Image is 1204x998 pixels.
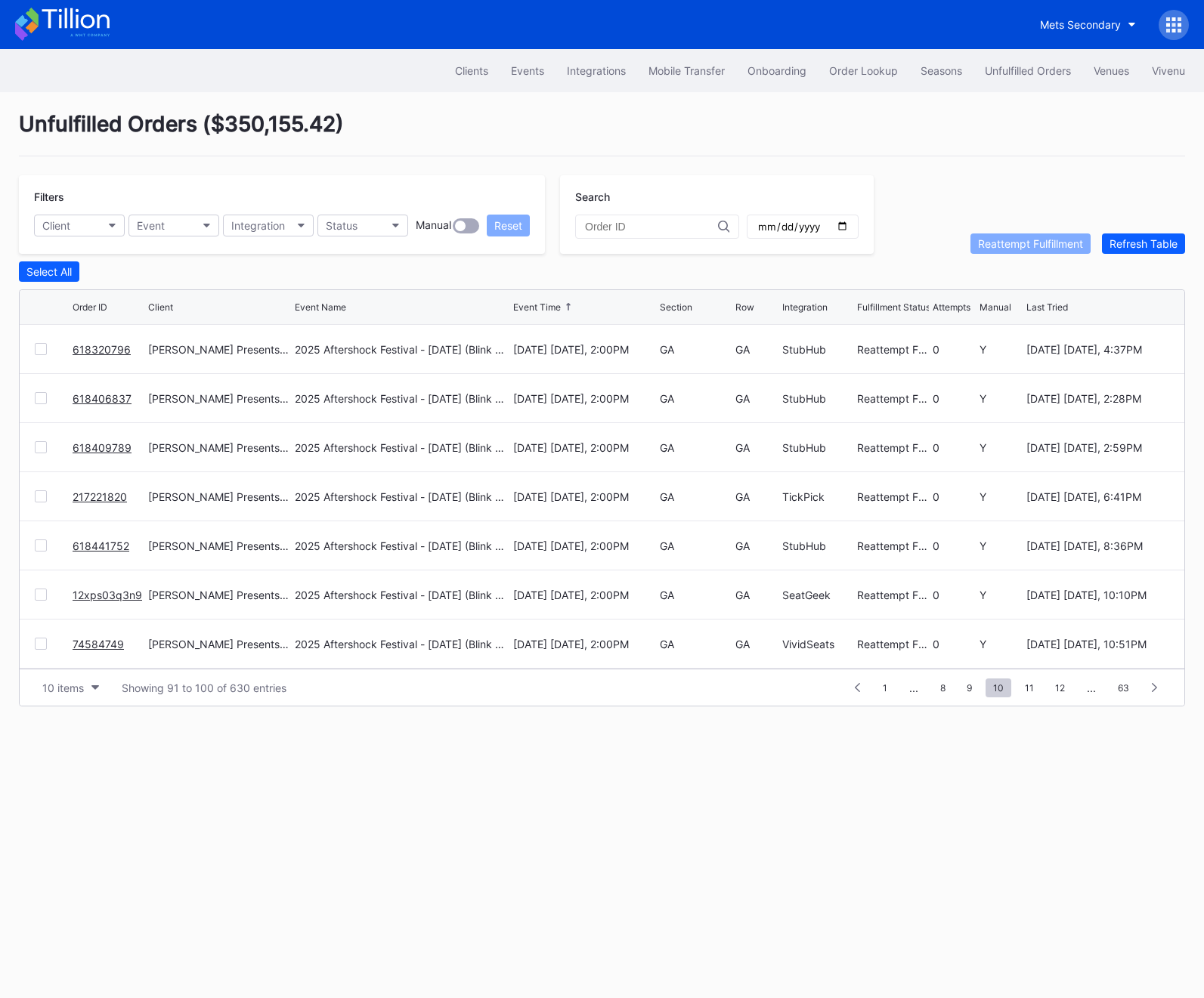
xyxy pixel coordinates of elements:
[128,215,219,236] button: Event
[933,441,976,454] div: 0
[73,343,131,356] a: 618320796
[1094,64,1129,77] div: Venues
[660,589,732,601] div: GA
[660,343,732,356] div: GA
[933,490,976,503] div: 0
[735,589,778,601] div: GA
[513,638,656,650] div: [DATE] [DATE], 2:00PM
[1026,392,1169,405] div: [DATE] [DATE], 2:28PM
[1110,678,1137,697] span: 63
[513,490,656,503] div: [DATE] [DATE], 2:00PM
[933,392,976,405] div: 0
[1110,237,1178,250] div: Refresh Table
[818,57,909,85] button: Order Lookup
[556,57,637,85] a: Integrations
[980,539,1023,552] div: Y
[513,589,656,601] div: [DATE] [DATE], 2:00PM
[782,638,854,650] div: VividSeats
[857,589,929,601] div: Reattempt Fulfillment
[26,265,72,278] div: Select All
[1026,638,1169,650] div: [DATE] [DATE], 10:51PM
[73,539,129,552] a: 618441752
[660,638,732,650] div: GA
[660,441,732,454] div: GA
[660,539,732,552] div: GA
[933,343,976,356] div: 0
[735,441,778,454] div: GA
[978,237,1083,250] div: Reattempt Fulfillment
[980,638,1023,650] div: Y
[500,57,556,85] button: Events
[1040,18,1121,31] div: Mets Secondary
[148,589,291,601] div: [PERSON_NAME] Presents Secondary
[1026,589,1169,601] div: [DATE] [DATE], 10:10PM
[637,57,736,85] button: Mobile Transfer
[455,64,488,77] div: Clients
[1048,678,1072,697] span: 12
[933,539,976,552] div: 0
[295,343,509,356] div: 2025 Aftershock Festival - [DATE] (Blink 182, Good Charlotte, All Time Low, All American Rejects)
[317,215,408,236] button: Status
[231,219,285,232] div: Integration
[980,392,1023,405] div: Y
[34,215,125,236] button: Client
[857,343,929,356] div: Reattempt Fulfillment
[73,301,107,313] div: Order ID
[857,539,929,552] div: Reattempt Fulfillment
[933,638,976,650] div: 0
[1141,57,1196,85] a: Vivenu
[513,441,656,454] div: [DATE] [DATE], 2:00PM
[19,261,79,282] button: Select All
[782,490,854,503] div: TickPick
[148,301,173,313] div: Client
[148,490,291,503] div: [PERSON_NAME] Presents Secondary
[970,233,1091,254] button: Reattempt Fulfillment
[513,343,656,356] div: [DATE] [DATE], 2:00PM
[857,638,929,650] div: Reattempt Fulfillment
[295,589,509,601] div: 2025 Aftershock Festival - [DATE] (Blink 182, Good Charlotte, All Time Low, All American Rejects)
[487,215,530,236] button: Reset
[980,301,1011,313] div: Manual
[980,441,1023,454] div: Y
[1026,301,1068,313] div: Last Tried
[898,681,930,694] div: ...
[933,589,976,601] div: 0
[980,343,1023,356] div: Y
[494,219,522,232] div: Reset
[575,190,859,203] div: Search
[73,490,127,503] a: 217221820
[1152,64,1185,77] div: Vivenu
[148,638,291,650] div: [PERSON_NAME] Presents Secondary
[736,57,818,85] button: Onboarding
[585,221,718,233] input: Order ID
[1026,490,1169,503] div: [DATE] [DATE], 6:41PM
[148,539,291,552] div: [PERSON_NAME] Presents Secondary
[782,343,854,356] div: StubHub
[295,490,509,503] div: 2025 Aftershock Festival - [DATE] (Blink 182, Good Charlotte, All Time Low, All American Rejects)
[782,392,854,405] div: StubHub
[567,64,626,77] div: Integrations
[513,301,561,313] div: Event Time
[513,392,656,405] div: [DATE] [DATE], 2:00PM
[444,57,500,85] a: Clients
[19,111,1185,156] div: Unfulfilled Orders ( $350,155.42 )
[513,539,656,552] div: [DATE] [DATE], 2:00PM
[985,64,1071,77] div: Unfulfilled Orders
[909,57,973,85] a: Seasons
[782,589,854,601] div: SeatGeek
[735,490,778,503] div: GA
[980,490,1023,503] div: Y
[857,441,929,454] div: Reattempt Fulfillment
[857,490,929,503] div: Reattempt Fulfillment
[1102,233,1185,254] button: Refresh Table
[1029,11,1147,39] button: Mets Secondary
[1026,441,1169,454] div: [DATE] [DATE], 2:59PM
[782,441,854,454] div: StubHub
[35,678,107,698] button: 10 items
[980,589,1023,601] div: Y
[148,441,291,454] div: [PERSON_NAME] Presents Secondary
[511,64,544,77] div: Events
[73,638,124,650] a: 74584749
[660,301,692,313] div: Section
